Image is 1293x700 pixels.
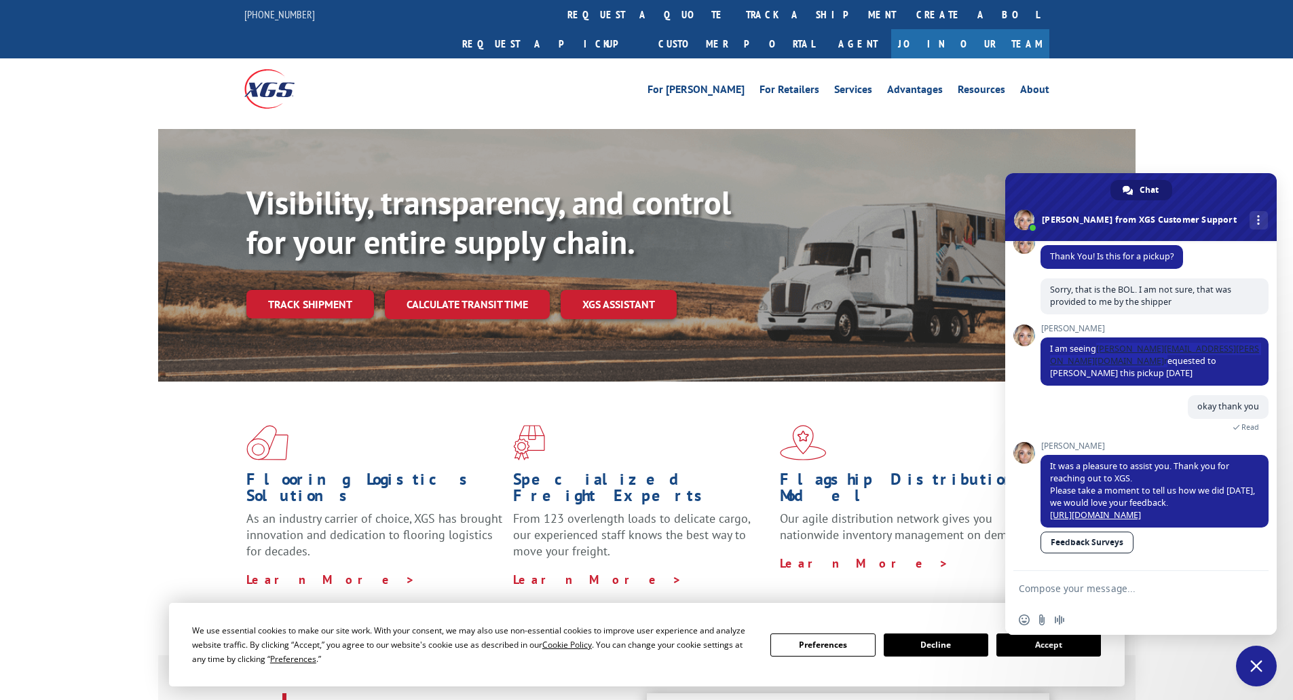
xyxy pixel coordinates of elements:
[825,29,891,58] a: Agent
[1036,614,1047,625] span: Send a file
[1236,646,1277,686] a: Close chat
[1019,614,1030,625] span: Insert an emoji
[780,555,949,571] a: Learn More >
[780,425,827,460] img: xgs-icon-flagship-distribution-model-red
[192,623,754,666] div: We use essential cookies to make our site work. With your consent, we may also use non-essential ...
[780,471,1036,511] h1: Flagship Distribution Model
[513,471,770,511] h1: Specialized Freight Experts
[561,290,677,319] a: XGS ASSISTANT
[780,511,1030,542] span: Our agile distribution network gives you nationwide inventory management on demand.
[1140,180,1159,200] span: Chat
[1041,532,1133,553] a: Feedback Surveys
[1020,84,1049,99] a: About
[169,603,1125,686] div: Cookie Consent Prompt
[1041,441,1269,451] span: [PERSON_NAME]
[1050,509,1141,521] a: [URL][DOMAIN_NAME]
[891,29,1049,58] a: Join Our Team
[834,84,872,99] a: Services
[1241,422,1259,432] span: Read
[648,84,745,99] a: For [PERSON_NAME]
[1050,251,1174,262] span: Thank You! Is this for a pickup?
[513,572,682,587] a: Learn More >
[1197,401,1259,412] span: okay thank you
[887,84,943,99] a: Advantages
[513,425,545,460] img: xgs-icon-focused-on-flooring-red
[244,7,315,21] a: [PHONE_NUMBER]
[1050,284,1231,308] span: Sorry, that is the BOL. I am not sure, that was provided to me by the shipper
[246,471,503,511] h1: Flooring Logistics Solutions
[1050,343,1259,367] a: [PERSON_NAME][EMAIL_ADDRESS][PERSON_NAME][DOMAIN_NAME]
[1050,343,1259,379] span: I am seeing requested to [PERSON_NAME] this pickup [DATE]
[1019,571,1236,605] textarea: Compose your message...
[1041,324,1269,333] span: [PERSON_NAME]
[884,633,988,657] button: Decline
[246,572,415,587] a: Learn More >
[385,290,550,319] a: Calculate transit time
[996,633,1101,657] button: Accept
[1050,460,1255,521] span: It was a pleasure to assist you. Thank you for reaching out to XGS. Please take a moment to tell ...
[270,653,316,665] span: Preferences
[770,633,875,657] button: Preferences
[246,425,288,460] img: xgs-icon-total-supply-chain-intelligence-red
[1054,614,1065,625] span: Audio message
[542,639,592,650] span: Cookie Policy
[648,29,825,58] a: Customer Portal
[246,511,502,559] span: As an industry carrier of choice, XGS has brought innovation and dedication to flooring logistics...
[513,511,770,571] p: From 123 overlength loads to delicate cargo, our experienced staff knows the best way to move you...
[760,84,819,99] a: For Retailers
[452,29,648,58] a: Request a pickup
[246,181,731,263] b: Visibility, transparency, and control for your entire supply chain.
[1110,180,1172,200] a: Chat
[246,290,374,318] a: Track shipment
[958,84,1005,99] a: Resources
